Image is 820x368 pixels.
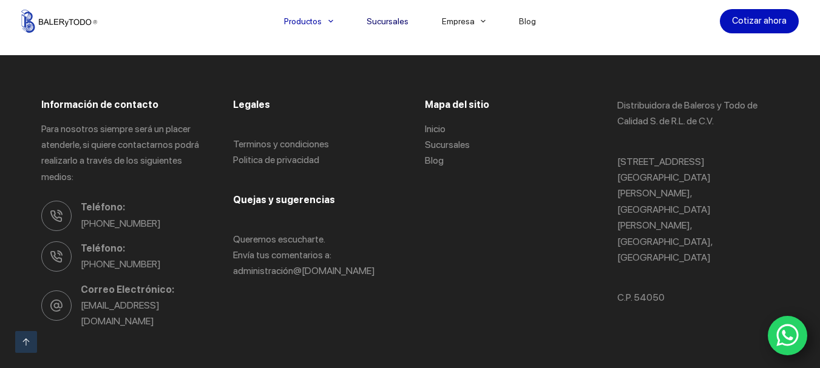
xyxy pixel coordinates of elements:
[81,258,161,270] a: [PHONE_NUMBER]
[81,282,203,298] span: Correo Electrónico:
[233,154,319,166] a: Politica de privacidad
[233,99,270,110] span: Legales
[425,98,586,112] h3: Mapa del sitio
[21,10,97,33] img: Balerytodo
[41,121,203,186] p: Para nosotros siempre será un placer atenderle, si quiere contactarnos podrá realizarlo a través ...
[233,194,335,206] span: Quejas y sugerencias
[233,138,329,150] a: Terminos y condiciones
[768,316,808,356] a: WhatsApp
[81,241,203,256] span: Teléfono:
[617,290,779,306] p: C.P. 54050
[425,123,446,135] a: Inicio
[617,154,779,266] p: [STREET_ADDRESS] [GEOGRAPHIC_DATA][PERSON_NAME], [GEOGRAPHIC_DATA][PERSON_NAME], [GEOGRAPHIC_DATA...
[425,155,444,166] a: Blog
[41,98,203,112] h3: Información de contacto
[81,218,161,229] a: [PHONE_NUMBER]
[617,98,779,130] p: Distribuidora de Baleros y Todo de Calidad S. de R.L. de C.V.
[233,232,395,279] p: Queremos escucharte. Envía tus comentarios a: administració n@[DOMAIN_NAME]
[425,139,470,150] a: Sucursales
[15,331,37,353] a: Ir arriba
[720,9,799,33] a: Cotizar ahora
[81,299,160,327] a: [EMAIL_ADDRESS][DOMAIN_NAME]
[81,199,203,215] span: Teléfono:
